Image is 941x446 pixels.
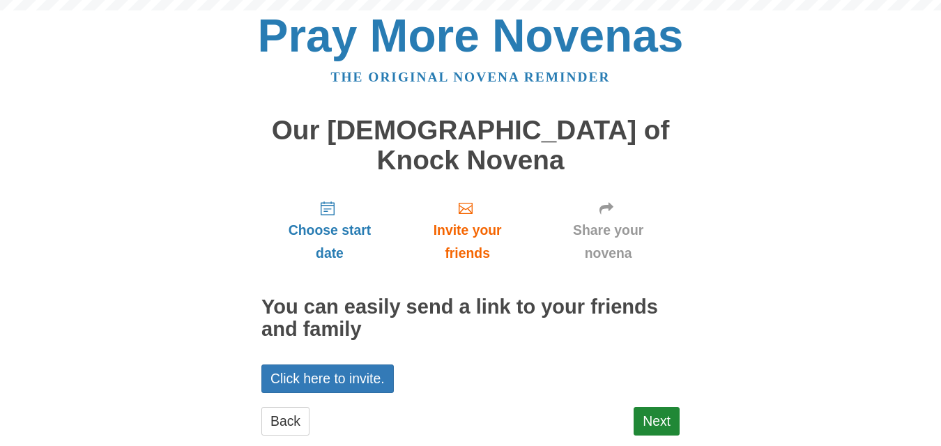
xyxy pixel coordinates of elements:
[261,116,680,175] h1: Our [DEMOGRAPHIC_DATA] of Knock Novena
[275,219,384,265] span: Choose start date
[634,407,680,436] a: Next
[261,189,398,272] a: Choose start date
[412,219,523,265] span: Invite your friends
[261,407,309,436] a: Back
[261,364,394,393] a: Click here to invite.
[331,70,611,84] a: The original novena reminder
[258,10,684,61] a: Pray More Novenas
[537,189,680,272] a: Share your novena
[398,189,537,272] a: Invite your friends
[551,219,666,265] span: Share your novena
[261,296,680,341] h2: You can easily send a link to your friends and family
